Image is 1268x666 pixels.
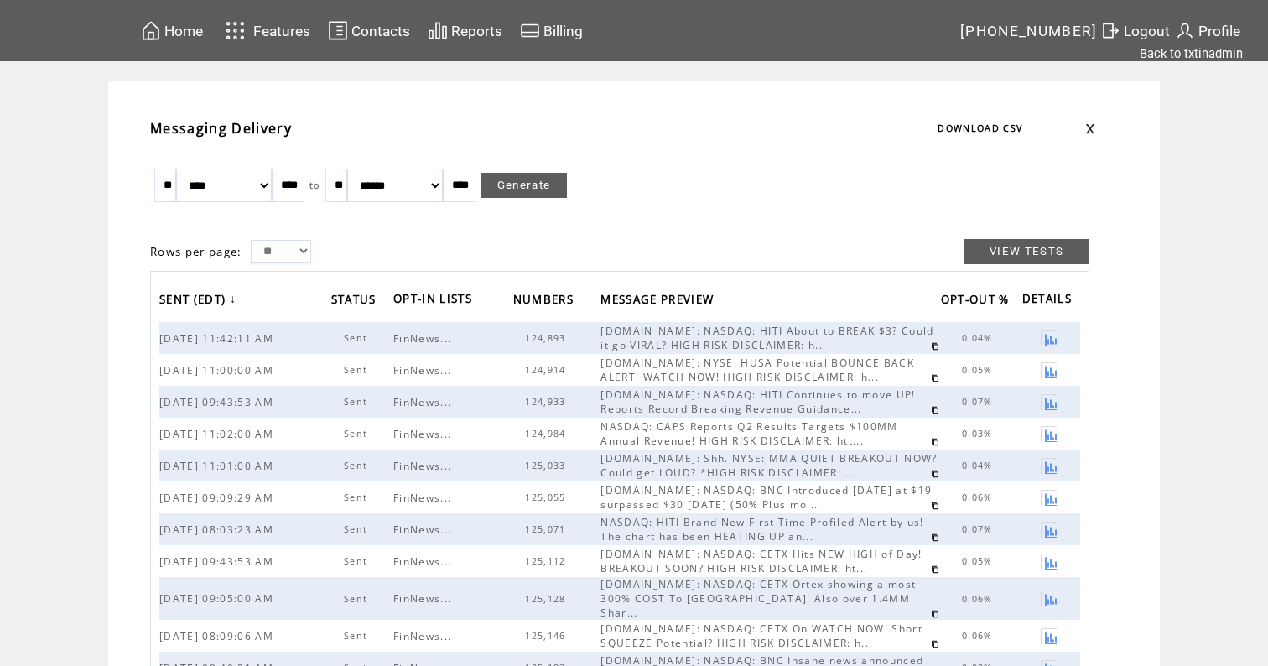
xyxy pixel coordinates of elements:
[962,593,997,605] span: 0.06%
[159,591,278,606] span: [DATE] 09:05:00 AM
[525,630,569,642] span: 125,146
[1124,23,1170,39] span: Logout
[962,492,997,503] span: 0.06%
[344,555,372,567] span: Sent
[962,364,997,376] span: 0.05%
[962,523,997,535] span: 0.07%
[221,17,250,44] img: features.svg
[344,492,372,503] span: Sent
[525,364,569,376] span: 124,914
[393,363,455,377] span: FinNews...
[393,427,455,441] span: FinNews...
[159,363,278,377] span: [DATE] 11:00:00 AM
[393,331,455,346] span: FinNews...
[600,388,915,416] span: [DOMAIN_NAME]: NASDAQ: HITI Continues to move UP! Reports Record Breaking Revenue Guidance...
[938,122,1022,134] a: DOWNLOAD CSV
[525,523,569,535] span: 125,071
[525,428,569,440] span: 124,984
[525,332,569,344] span: 124,893
[138,18,205,44] a: Home
[159,523,278,537] span: [DATE] 08:03:23 AM
[428,20,448,41] img: chart.svg
[393,395,455,409] span: FinNews...
[159,554,278,569] span: [DATE] 09:43:53 AM
[218,14,313,47] a: Features
[525,593,569,605] span: 125,128
[253,23,310,39] span: Features
[344,460,372,471] span: Sent
[517,18,585,44] a: Billing
[309,180,320,191] span: to
[941,288,1014,315] span: OPT-OUT %
[600,324,933,352] span: [DOMAIN_NAME]: NASDAQ: HITI About to BREAK $3? Could it go VIRAL? HIGH RISK DISCLAIMER: h...
[1172,18,1243,44] a: Profile
[525,492,569,503] span: 125,055
[159,395,278,409] span: [DATE] 09:43:53 AM
[331,287,385,315] a: STATUS
[600,356,914,384] span: [DOMAIN_NAME]: NYSE: HUSA Potential BOUNCE BACK ALERT! WATCH NOW! HIGH RISK DISCLAIMER: h...
[1100,20,1120,41] img: exit.svg
[159,629,278,643] span: [DATE] 08:09:06 AM
[344,523,372,535] span: Sent
[159,491,278,505] span: [DATE] 09:09:29 AM
[331,288,381,315] span: STATUS
[451,23,502,39] span: Reports
[962,460,997,471] span: 0.04%
[941,287,1018,315] a: OPT-OUT %
[600,288,718,315] span: MESSAGE PREVIEW
[344,364,372,376] span: Sent
[600,419,897,448] span: NASDAQ: CAPS Reports Q2 Results Targets $100MM Annual Revenue! HIGH RISK DISCLAIMER: htt...
[525,460,569,471] span: 125,033
[962,396,997,408] span: 0.07%
[600,287,722,315] a: MESSAGE PREVIEW
[393,591,455,606] span: FinNews...
[150,244,242,259] span: Rows per page:
[141,20,161,41] img: home.svg
[164,23,203,39] span: Home
[525,555,569,567] span: 125,112
[159,288,230,315] span: SENT (EDT)
[393,459,455,473] span: FinNews...
[159,331,278,346] span: [DATE] 11:42:11 AM
[159,459,278,473] span: [DATE] 11:01:00 AM
[325,18,413,44] a: Contacts
[962,630,997,642] span: 0.06%
[393,491,455,505] span: FinNews...
[600,451,937,480] span: [DOMAIN_NAME]: Shh. NYSE: MMA QUIET BREAKOUT NOW? Could get LOUD? *HIGH RISK DISCLAIMER: ...
[1098,18,1172,44] a: Logout
[344,593,372,605] span: Sent
[425,18,505,44] a: Reports
[962,428,997,440] span: 0.03%
[344,396,372,408] span: Sent
[328,20,348,41] img: contacts.svg
[962,332,997,344] span: 0.04%
[1175,20,1195,41] img: profile.svg
[600,622,922,650] span: [DOMAIN_NAME]: NASDAQ: CETX On WATCH NOW! Short SQUEEZE Potential? HIGH RISK DISCLAIMER: h...
[159,427,278,441] span: [DATE] 11:02:00 AM
[1140,46,1243,61] a: Back to txtinadmin
[344,428,372,440] span: Sent
[600,577,916,620] span: [DOMAIN_NAME]: NASDAQ: CETX Ortex showing almost 300% COST To [GEOGRAPHIC_DATA]! Also over 1.4MM ...
[962,555,997,567] span: 0.05%
[344,332,372,344] span: Sent
[600,483,932,512] span: [DOMAIN_NAME]: NASDAQ: BNC Introduced [DATE] at $19 surpassed $30 [DATE] (50% Plus mo...
[344,630,372,642] span: Sent
[520,20,540,41] img: creidtcard.svg
[964,239,1089,264] a: VIEW TESTS
[525,396,569,408] span: 124,933
[393,629,455,643] span: FinNews...
[1022,287,1076,315] span: DETAILS
[600,515,923,544] span: NASDAQ: HITI Brand New First Time Profiled Alert by us! The chart has been HEATING UP an...
[513,288,578,315] span: NUMBERS
[481,173,568,198] a: Generate
[543,23,583,39] span: Billing
[393,287,476,315] span: OPT-IN LISTS
[159,287,241,315] a: SENT (EDT)↓
[513,287,582,315] a: NUMBERS
[393,554,455,569] span: FinNews...
[351,23,410,39] span: Contacts
[600,547,922,575] span: [DOMAIN_NAME]: NASDAQ: CETX Hits NEW HIGH of Day! BREAKOUT SOON? HIGH RISK DISCLAIMER: ht...
[1198,23,1240,39] span: Profile
[150,119,292,138] span: Messaging Delivery
[960,23,1098,39] span: [PHONE_NUMBER]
